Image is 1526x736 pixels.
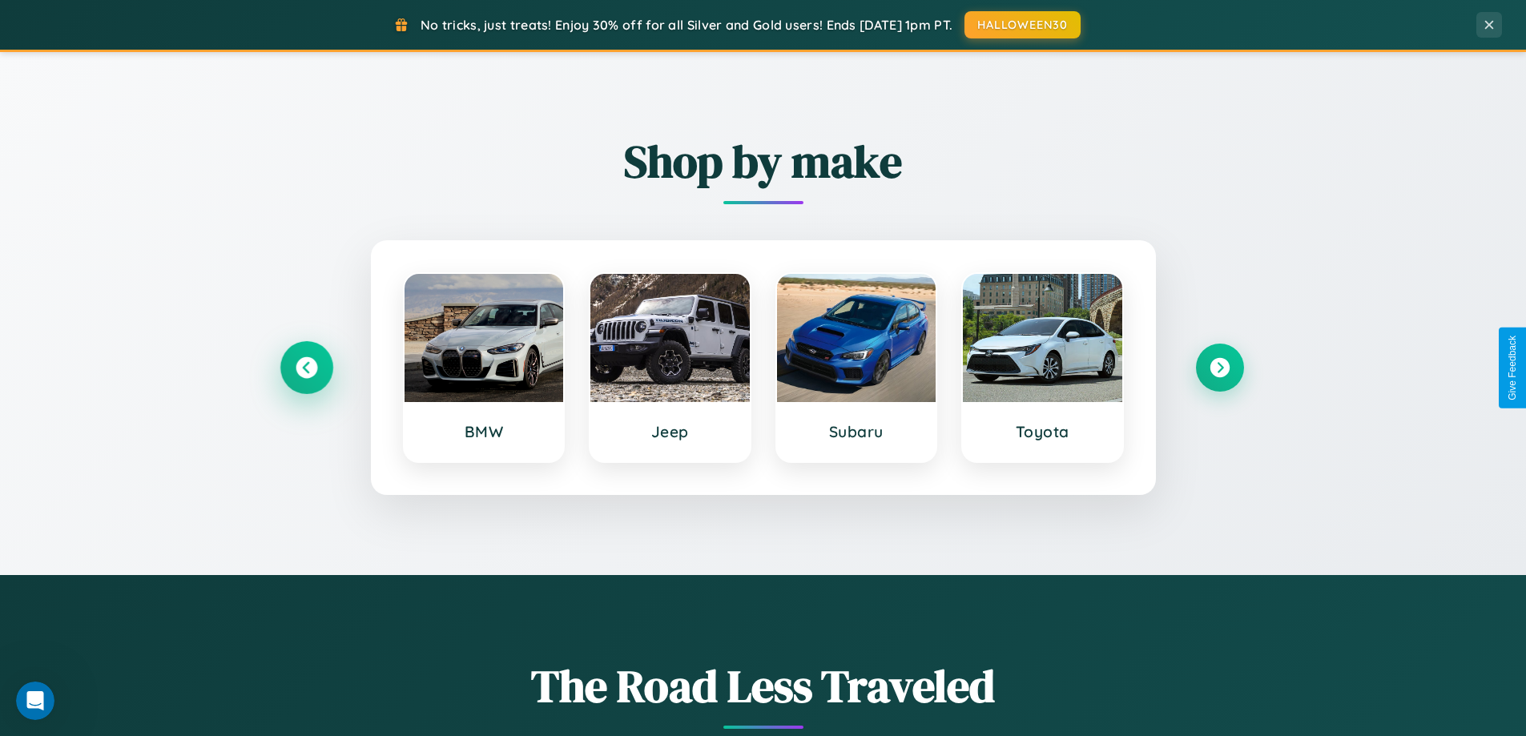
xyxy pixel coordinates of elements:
[283,655,1244,717] h1: The Road Less Traveled
[1507,336,1518,400] div: Give Feedback
[606,422,734,441] h3: Jeep
[16,682,54,720] iframe: Intercom live chat
[283,131,1244,192] h2: Shop by make
[793,422,920,441] h3: Subaru
[421,17,952,33] span: No tricks, just treats! Enjoy 30% off for all Silver and Gold users! Ends [DATE] 1pm PT.
[979,422,1106,441] h3: Toyota
[964,11,1081,38] button: HALLOWEEN30
[421,422,548,441] h3: BMW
